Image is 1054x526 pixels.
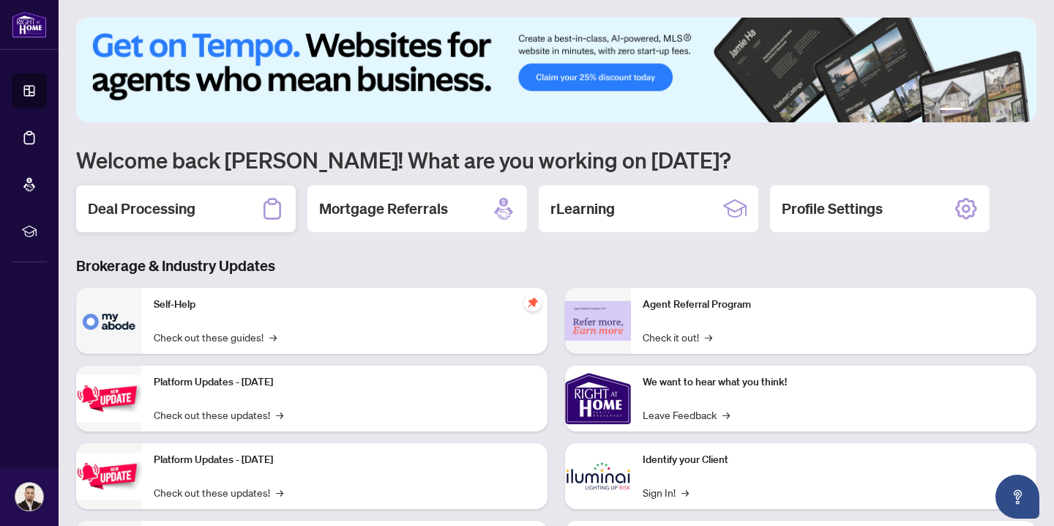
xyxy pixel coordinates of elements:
[88,199,195,219] h2: Deal Processing
[565,366,631,431] img: We want to hear what you think!
[154,374,536,390] p: Platform Updates - [DATE]
[154,329,277,345] a: Check out these guides!→
[550,199,615,219] h2: rLearning
[276,484,283,500] span: →
[993,108,998,114] button: 4
[154,407,283,423] a: Check out these updates!→
[319,199,448,219] h2: Mortgage Referrals
[969,108,975,114] button: 2
[981,108,987,114] button: 3
[940,108,963,114] button: 1
[154,484,283,500] a: Check out these updates!→
[269,329,277,345] span: →
[705,329,712,345] span: →
[1016,108,1022,114] button: 6
[76,453,142,499] img: Platform Updates - July 8, 2025
[643,407,730,423] a: Leave Feedback→
[643,452,1025,468] p: Identify your Client
[76,256,1036,276] h3: Brokerage & Industry Updates
[276,407,283,423] span: →
[76,375,142,421] img: Platform Updates - July 21, 2025
[76,18,1036,122] img: Slide 0
[76,288,142,354] img: Self-Help
[643,374,1025,390] p: We want to hear what you think!
[565,301,631,341] img: Agent Referral Program
[681,484,689,500] span: →
[154,452,536,468] p: Platform Updates - [DATE]
[643,484,689,500] a: Sign In!→
[15,483,43,511] img: Profile Icon
[643,329,712,345] a: Check it out!→
[722,407,730,423] span: →
[565,443,631,509] img: Identify your Client
[154,297,536,313] p: Self-Help
[995,475,1039,519] button: Open asap
[524,294,542,311] span: pushpin
[1004,108,1010,114] button: 5
[782,199,883,219] h2: Profile Settings
[643,297,1025,313] p: Agent Referral Program
[76,146,1036,174] h1: Welcome back [PERSON_NAME]! What are you working on [DATE]?
[12,11,47,38] img: logo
